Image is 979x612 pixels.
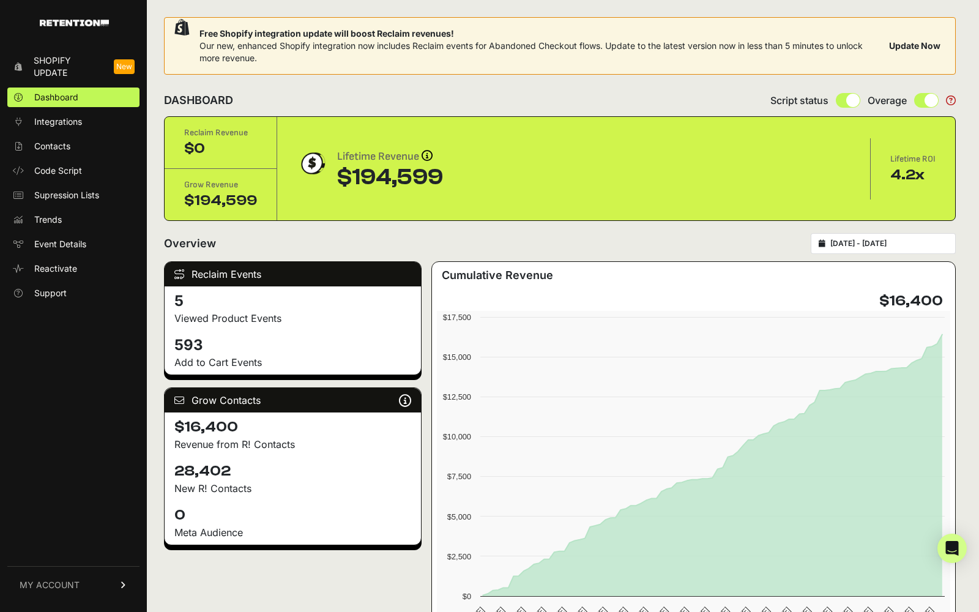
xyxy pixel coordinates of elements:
span: Free Shopify integration update will boost Reclaim revenues! [199,28,884,40]
div: $0 [184,139,257,159]
a: MY ACCOUNT [7,566,140,603]
div: Grow Revenue [184,179,257,191]
a: Shopify Update New [7,51,140,83]
p: Add to Cart Events [174,355,411,370]
text: $15,000 [442,353,471,362]
span: Supression Lists [34,189,99,201]
a: Supression Lists [7,185,140,205]
text: $17,500 [442,313,471,322]
a: Dashboard [7,88,140,107]
div: Lifetime ROI [890,153,936,165]
span: Trends [34,214,62,226]
span: Event Details [34,238,86,250]
h2: DASHBOARD [164,92,233,109]
img: dollar-coin-05c43ed7efb7bc0c12610022525b4bbbb207c7efeef5aecc26f025e68dcafac9.png [297,148,327,179]
h4: 5 [174,291,411,311]
text: $0 [462,592,471,601]
text: $2,500 [447,552,471,561]
p: Revenue from R! Contacts [174,437,411,452]
h4: 28,402 [174,461,411,481]
h4: $16,400 [879,291,943,311]
div: 4.2x [890,165,936,185]
h2: Overview [164,235,216,252]
div: Lifetime Revenue [337,148,443,165]
h3: Cumulative Revenue [442,267,553,284]
span: Support [34,287,67,299]
h4: 593 [174,335,411,355]
text: $12,500 [442,392,471,401]
p: New R! Contacts [174,481,411,496]
div: $194,599 [337,165,443,190]
span: MY ACCOUNT [20,579,80,591]
span: Shopify Update [34,54,104,79]
span: Overage [868,93,907,108]
a: Support [7,283,140,303]
div: Grow Contacts [165,388,421,412]
span: Integrations [34,116,82,128]
span: Contacts [34,140,70,152]
span: Script status [770,93,828,108]
a: Reactivate [7,259,140,278]
button: Update Now [884,35,945,57]
a: Code Script [7,161,140,181]
a: Event Details [7,234,140,254]
img: Retention.com [40,20,109,26]
div: Meta Audience [174,525,411,540]
text: $7,500 [447,472,471,481]
div: Open Intercom Messenger [937,534,967,563]
a: Contacts [7,136,140,156]
span: Dashboard [34,91,78,103]
div: Reclaim Events [165,262,421,286]
p: Viewed Product Events [174,311,411,326]
span: Reactivate [34,263,77,275]
div: $194,599 [184,191,257,211]
text: $5,000 [447,512,471,521]
h4: 0 [174,506,411,525]
a: Integrations [7,112,140,132]
text: $10,000 [442,432,471,441]
a: Trends [7,210,140,229]
span: Our new, enhanced Shopify integration now includes Reclaim events for Abandoned Checkout flows. U... [199,40,863,63]
div: Reclaim Revenue [184,127,257,139]
h4: $16,400 [174,417,411,437]
span: Code Script [34,165,82,177]
span: New [114,59,135,74]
